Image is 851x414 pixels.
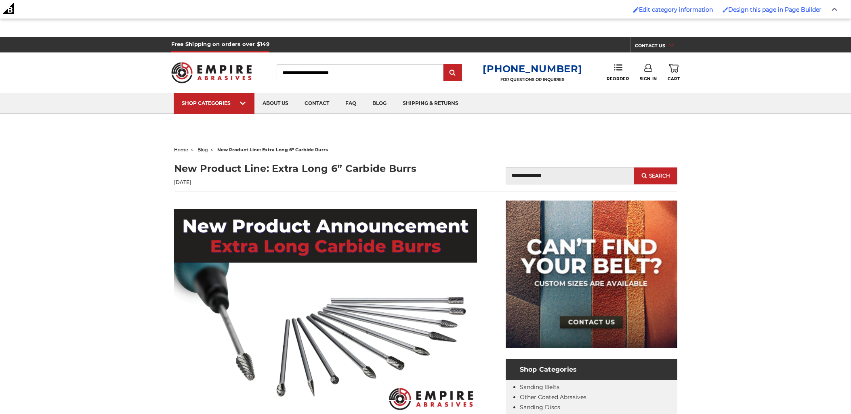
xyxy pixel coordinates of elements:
div: SHOP CATEGORIES [182,100,246,106]
img: 6" Long Shank Carbide Burrs - Double Cut [174,209,477,411]
span: new product line: extra long 6” carbide burrs [217,147,328,153]
a: faq [337,93,364,114]
img: promo banner for custom belts. [506,201,677,348]
p: FOR QUESTIONS OR INQUIRIES [483,77,582,82]
h5: Free Shipping on orders over $149 [171,37,269,52]
button: Search [634,167,677,184]
a: blog [364,93,395,114]
span: Edit category information [639,6,713,13]
input: Submit [445,65,461,81]
a: Sanding Belts [520,383,559,391]
a: about us [254,93,296,114]
a: Cart [668,64,680,82]
a: Reorder [607,64,629,81]
a: contact [296,93,337,114]
img: Empire Abrasives [171,57,252,88]
a: blog [198,147,208,153]
a: Other Coated Abrasives [520,393,586,401]
span: Reorder [607,76,629,82]
h1: New Product Line: Extra Long 6” Carbide Burrs [174,161,426,176]
a: home [174,147,188,153]
a: Sanding Discs [520,404,560,411]
a: Enabled brush for page builder edit. Design this page in Page Builder [719,2,826,17]
a: Enabled brush for category edit Edit category information [629,2,717,17]
img: Close Admin Bar [832,8,837,11]
h4: Shop Categories [506,359,677,380]
span: Cart [668,76,680,82]
span: Search [649,173,670,179]
p: [DATE] [174,179,426,186]
img: Enabled brush for page builder edit. [723,7,728,13]
img: Enabled brush for category edit [633,7,639,13]
a: CONTACT US [635,41,680,52]
a: shipping & returns [395,93,466,114]
span: Sign In [640,76,657,82]
span: Design this page in Page Builder [728,6,822,13]
a: [PHONE_NUMBER] [483,63,582,75]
